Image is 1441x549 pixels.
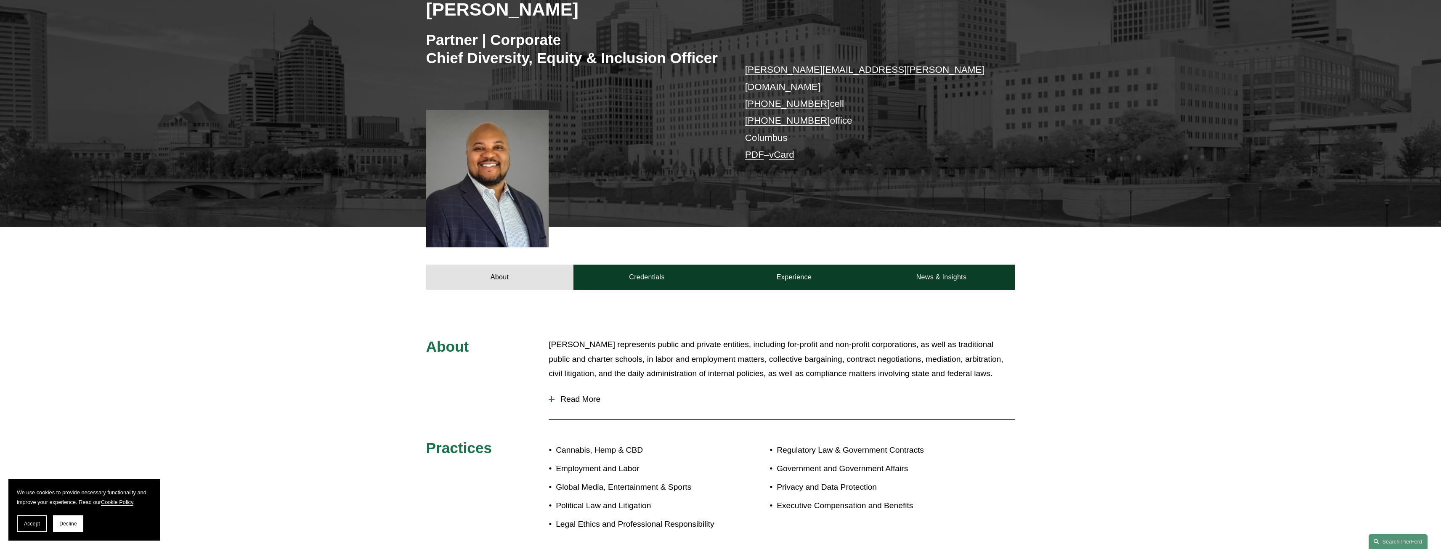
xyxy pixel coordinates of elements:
a: [PHONE_NUMBER] [745,98,830,109]
p: Government and Government Affairs [777,461,966,476]
a: About [426,265,573,290]
span: Accept [24,521,40,527]
a: Search this site [1369,534,1428,549]
button: Decline [53,515,83,532]
a: Credentials [573,265,721,290]
a: PDF [745,149,764,160]
p: Legal Ethics and Professional Responsibility [556,517,720,532]
p: Employment and Labor [556,461,720,476]
span: Decline [59,521,77,527]
a: Cookie Policy [101,499,133,505]
p: [PERSON_NAME] represents public and private entities, including for-profit and non-profit corpora... [549,337,1015,381]
span: Read More [555,395,1015,404]
p: Global Media, Entertainment & Sports [556,480,720,495]
p: cell office Columbus – [745,61,990,163]
a: [PERSON_NAME][EMAIL_ADDRESS][PERSON_NAME][DOMAIN_NAME] [745,64,985,92]
a: News & Insights [868,265,1015,290]
p: Privacy and Data Protection [777,480,966,495]
a: [PHONE_NUMBER] [745,115,830,126]
p: Regulatory Law & Government Contracts [777,443,966,458]
button: Accept [17,515,47,532]
a: Experience [721,265,868,290]
p: Cannabis, Hemp & CBD [556,443,720,458]
h3: Partner | Corporate Chief Diversity, Equity & Inclusion Officer [426,31,721,67]
span: Practices [426,440,492,456]
section: Cookie banner [8,479,160,541]
p: Political Law and Litigation [556,499,720,513]
button: Read More [549,388,1015,410]
span: About [426,338,469,355]
p: Executive Compensation and Benefits [777,499,966,513]
p: We use cookies to provide necessary functionality and improve your experience. Read our . [17,488,151,507]
a: vCard [769,149,794,160]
